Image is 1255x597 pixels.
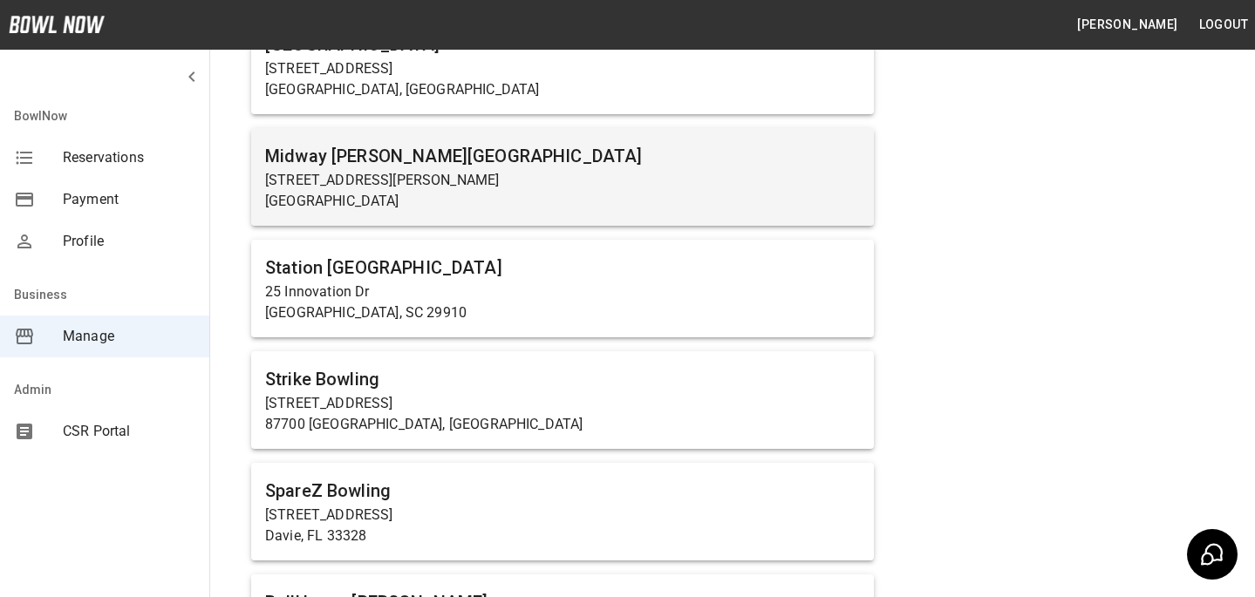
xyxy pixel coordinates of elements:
[63,189,195,210] span: Payment
[63,231,195,252] span: Profile
[9,16,105,33] img: logo
[265,505,860,526] p: [STREET_ADDRESS]
[265,477,860,505] h6: SpareZ Bowling
[265,282,860,302] p: 25 Innovation Dr
[1070,9,1184,41] button: [PERSON_NAME]
[265,254,860,282] h6: Station [GEOGRAPHIC_DATA]
[265,414,860,435] p: 87700 [GEOGRAPHIC_DATA], [GEOGRAPHIC_DATA]
[265,79,860,100] p: [GEOGRAPHIC_DATA], [GEOGRAPHIC_DATA]
[265,142,860,170] h6: Midway [PERSON_NAME][GEOGRAPHIC_DATA]
[1192,9,1255,41] button: Logout
[265,58,860,79] p: [STREET_ADDRESS]
[265,170,860,191] p: [STREET_ADDRESS][PERSON_NAME]
[265,191,860,212] p: [GEOGRAPHIC_DATA]
[265,393,860,414] p: [STREET_ADDRESS]
[265,365,860,393] h6: Strike Bowling
[265,302,860,323] p: [GEOGRAPHIC_DATA], SC 29910
[63,326,195,347] span: Manage
[63,421,195,442] span: CSR Portal
[265,526,860,546] p: Davie, FL 33328
[63,147,195,168] span: Reservations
